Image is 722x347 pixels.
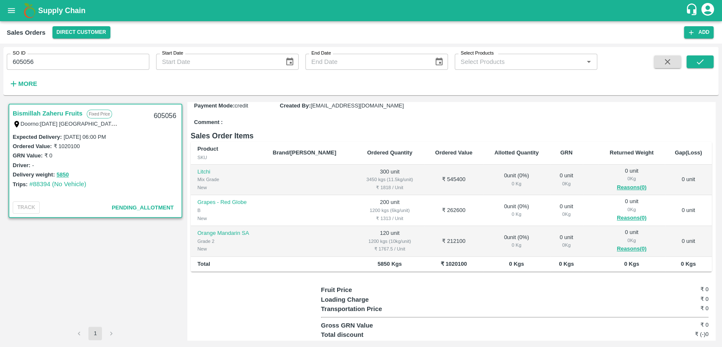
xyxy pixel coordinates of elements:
[605,229,658,254] div: 0 unit
[198,154,259,161] div: SKU
[605,206,658,213] div: 0 Kg
[13,181,27,187] label: Trips:
[609,149,653,156] b: Returned Weight
[13,108,82,119] a: Bismillah Zaheru Fruits
[38,6,85,15] b: Supply Chain
[2,1,21,20] button: open drawer
[57,170,69,180] button: 5850
[273,149,336,156] b: Brand/[PERSON_NAME]
[321,295,418,304] p: Loading Charge
[7,54,149,70] input: Enter SO ID
[13,50,25,57] label: SO ID
[198,168,259,176] p: Litchi
[198,198,259,207] p: Grapes - Red Globe
[321,285,418,295] p: Fruit Price
[605,175,658,182] div: 0 Kg
[13,171,55,178] label: Delivery weight:
[665,165,712,196] td: 0 unit
[605,183,658,193] button: Reasons(0)
[198,229,259,237] p: Orange Mandarin SA
[280,102,310,109] label: Created By :
[156,54,278,70] input: Start Date
[624,261,639,267] b: 0 Kgs
[378,261,402,267] b: 5850 Kgs
[88,327,102,340] button: page 1
[282,54,298,70] button: Choose date
[194,102,235,109] label: Payment Mode :
[198,176,259,183] div: Mix Grade
[53,143,80,149] label: ₹ 1020100
[21,2,38,19] img: logo
[198,245,259,253] div: New
[457,56,581,67] input: Select Products
[367,149,412,156] b: Ordered Quantity
[198,184,259,191] div: New
[63,134,106,140] label: [DATE] 06:00 PM
[355,195,424,226] td: 200 unit
[605,167,658,193] div: 0 unit
[355,165,424,196] td: 300 unit
[605,213,658,223] button: Reasons(0)
[18,80,37,87] strong: More
[362,215,417,222] div: ₹ 1313 / Unit
[644,285,708,294] h6: ₹ 0
[194,118,223,127] label: Comment :
[44,152,52,159] label: ₹ 0
[198,207,259,214] div: B
[431,54,447,70] button: Choose date
[7,77,39,91] button: More
[560,149,573,156] b: GRN
[305,54,428,70] input: End Date
[87,110,112,118] p: Fixed Price
[490,203,543,218] div: 0 unit ( 0 %)
[490,180,543,187] div: 0 Kg
[198,237,259,245] div: Grade 2
[557,172,576,187] div: 0 unit
[362,237,417,245] div: 1200 kgs (10kg/unit)
[362,176,417,183] div: 3450 kgs (11.5kg/unit)
[644,330,708,339] h6: ₹ (-)0
[13,143,52,149] label: Ordered Value:
[362,184,417,191] div: ₹ 1818 / Unit
[684,26,714,39] button: Add
[148,106,181,126] div: 605056
[32,162,34,168] label: -
[424,226,483,257] td: ₹ 212100
[583,56,594,67] button: Open
[198,261,210,267] b: Total
[112,204,174,211] span: Pending_Allotment
[557,210,576,218] div: 0 Kg
[321,330,418,339] p: Total discount
[235,102,248,109] span: credit
[441,261,467,267] b: ₹ 1020100
[424,165,483,196] td: ₹ 545400
[198,215,259,222] div: New
[557,203,576,218] div: 0 unit
[644,295,708,303] h6: ₹ 0
[21,120,578,127] label: Doorno:[DATE] [GEOGRAPHIC_DATA] Kedareswarapet, Doorno:[DATE] [GEOGRAPHIC_DATA] [GEOGRAPHIC_DATA]...
[38,5,685,17] a: Supply Chain
[685,3,700,18] div: customer-support
[191,130,712,142] h6: Sales Order Items
[557,234,576,249] div: 0 unit
[362,245,417,253] div: ₹ 1767.5 / Unit
[362,207,417,214] div: 1200 kgs (6kg/unit)
[13,162,30,168] label: Driver:
[52,26,110,39] button: Select DC
[490,234,543,249] div: 0 unit ( 0 %)
[490,210,543,218] div: 0 Kg
[490,172,543,187] div: 0 unit ( 0 %)
[509,261,524,267] b: 0 Kgs
[310,102,404,109] span: [EMAIL_ADDRESS][DOMAIN_NAME]
[13,134,62,140] label: Expected Delivery :
[605,244,658,254] button: Reasons(0)
[355,226,424,257] td: 120 unit
[681,261,696,267] b: 0 Kgs
[675,149,702,156] b: Gap(Loss)
[461,50,494,57] label: Select Products
[700,2,715,19] div: account of current user
[559,261,574,267] b: 0 Kgs
[557,180,576,187] div: 0 Kg
[644,321,708,329] h6: ₹ 0
[644,304,708,313] h6: ₹ 0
